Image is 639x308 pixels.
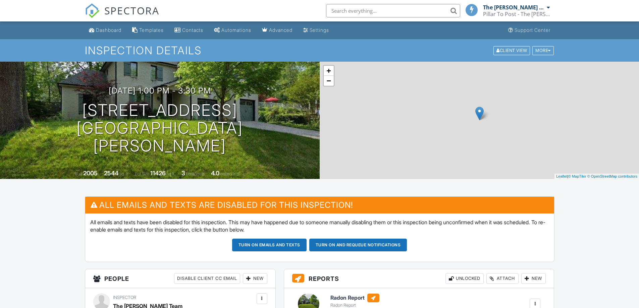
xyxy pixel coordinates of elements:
[324,76,334,86] a: Zoom out
[483,11,550,17] div: Pillar To Post - The Frederick Team
[11,102,309,155] h1: [STREET_ADDRESS] [GEOGRAPHIC_DATA][PERSON_NAME]
[104,3,159,17] span: SPECTORA
[483,4,545,11] div: The [PERSON_NAME] Team
[83,170,98,177] div: 2005
[284,269,554,288] h3: Reports
[330,303,379,308] div: Radon Report
[269,27,292,33] div: Advanced
[135,171,149,176] span: Lot Size
[174,273,240,284] div: Disable Client CC Email
[324,66,334,76] a: Zoom in
[330,294,379,302] h6: Radon Report
[85,9,159,23] a: SPECTORA
[109,86,211,95] h3: [DATE] 1:00 pm - 3:30 pm
[139,27,164,33] div: Templates
[554,174,639,179] div: |
[186,171,205,176] span: bedrooms
[505,24,553,37] a: Support Center
[172,24,206,37] a: Contacts
[493,46,530,55] div: Client View
[75,171,82,176] span: Built
[259,24,295,37] a: Advanced
[515,27,550,33] div: Support Center
[232,239,307,251] button: Turn on emails and texts
[445,273,484,284] div: Unlocked
[211,24,254,37] a: Automations (Basic)
[119,171,129,176] span: sq. ft.
[310,27,329,33] div: Settings
[86,24,124,37] a: Dashboard
[113,295,136,300] span: Inspector
[493,48,532,53] a: Client View
[129,24,166,37] a: Templates
[532,46,554,55] div: More
[587,174,637,178] a: © OpenStreetMap contributors
[211,170,219,177] div: 4.0
[85,3,100,18] img: The Best Home Inspection Software - Spectora
[85,45,554,56] h1: Inspection Details
[243,273,267,284] div: New
[90,219,549,234] p: All emails and texts have been disabled for this inspection. This may have happened due to someon...
[521,273,546,284] div: New
[85,269,275,288] h3: People
[182,27,203,33] div: Contacts
[221,27,251,33] div: Automations
[568,174,586,178] a: © MapTiler
[326,4,460,17] input: Search everything...
[220,171,239,176] span: bathrooms
[309,239,407,251] button: Turn on and Requeue Notifications
[301,24,332,37] a: Settings
[150,170,166,177] div: 11426
[85,197,554,213] h3: All emails and texts are disabled for this inspection!
[96,27,121,33] div: Dashboard
[104,170,118,177] div: 2544
[181,170,185,177] div: 3
[167,171,175,176] span: sq.ft.
[556,174,567,178] a: Leaflet
[486,273,519,284] div: Attach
